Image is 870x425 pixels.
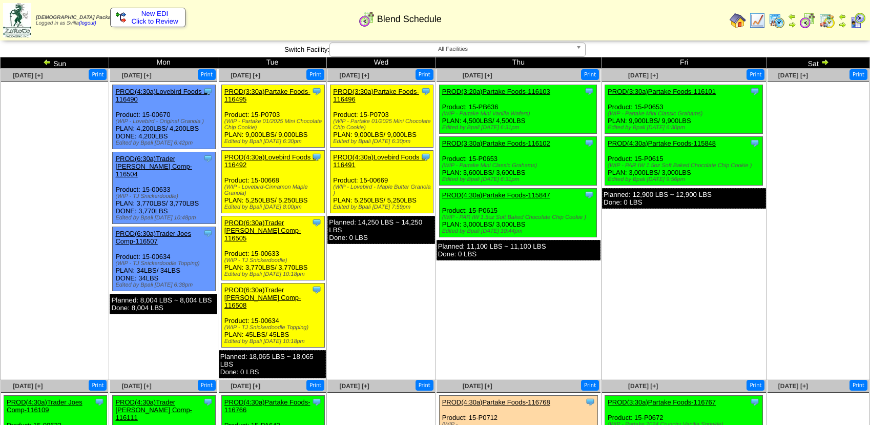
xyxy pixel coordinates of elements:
[122,382,152,390] a: [DATE] [+]
[359,11,375,27] img: calendarblend.gif
[224,219,301,242] a: PROD(6:30a)Trader [PERSON_NAME] Comp-116505
[602,188,766,209] div: Planned: 12,900 LBS ~ 12,900 LBS Done: 0 LBS
[585,397,595,407] img: Tooltip
[116,12,126,23] img: ediSmall.gif
[799,12,816,29] img: calendarblend.gif
[198,69,216,80] button: Print
[584,138,594,148] img: Tooltip
[605,85,763,134] div: Product: 15-P0653 PLAN: 9,900LBS / 9,900LBS
[442,398,550,406] a: PROD(4:30a)Partake Foods-116768
[850,69,867,80] button: Print
[750,138,760,148] img: Tooltip
[221,216,324,280] div: Product: 15-00633 PLAN: 3,770LBS / 3,770LBS
[333,88,419,103] a: PROD(3:30a)Partake Foods-116496
[608,125,762,131] div: Edited by Bpali [DATE] 6:30pm
[788,21,796,29] img: arrowright.gif
[416,69,433,80] button: Print
[224,286,301,309] a: PROD(6:30a)Trader [PERSON_NAME] Comp-116508
[333,204,433,210] div: Edited by Bpali [DATE] 7:59pm
[115,230,191,245] a: PROD(6:30a)Trader Joes Comp-116507
[7,398,82,414] a: PROD(4:30a)Trader Joes Comp-116109
[608,398,716,406] a: PROD(3:30a)Partake Foods-116767
[439,189,597,237] div: Product: 15-P0615 PLAN: 3,000LBS / 3,000LBS
[436,57,601,69] td: Thu
[36,15,121,21] span: [DEMOGRAPHIC_DATA] Packaging
[442,139,550,147] a: PROD(3:30a)Partake Foods-116102
[778,72,808,79] a: [DATE] [+]
[850,380,867,391] button: Print
[838,21,846,29] img: arrowright.gif
[437,240,600,260] div: Planned: 11,100 LBS ~ 11,100 LBS Done: 0 LBS
[113,227,216,291] div: Product: 15-00634 PLAN: 34LBS / 34LBS DONE: 34LBS
[821,58,829,66] img: arrowright.gif
[115,140,215,146] div: Edited by Bpali [DATE] 6:42pm
[330,85,433,148] div: Product: 15-P0703 PLAN: 9,000LBS / 9,000LBS
[122,72,152,79] a: [DATE] [+]
[203,228,213,238] img: Tooltip
[769,12,785,29] img: calendarprod.gif
[628,72,658,79] span: [DATE] [+]
[749,12,765,29] img: line_graph.gif
[819,12,835,29] img: calendarinout.gif
[116,10,180,25] a: New EDI Click to Review
[219,350,326,378] div: Planned: 18,065 LBS ~ 18,065 LBS Done: 0 LBS
[421,152,431,162] img: Tooltip
[79,21,96,26] a: (logout)
[421,86,431,96] img: Tooltip
[94,397,105,407] img: Tooltip
[224,204,324,210] div: Edited by Bpali [DATE] 8:00pm
[115,118,215,125] div: (WIP - Lovebird - Original Granola )
[306,69,324,80] button: Print
[442,88,550,95] a: PROD(3:20a)Partake Foods-116103
[43,58,51,66] img: arrowleft.gif
[231,382,260,390] a: [DATE] [+]
[442,228,597,234] div: Edited by Bpali [DATE] 10:44pm
[747,380,764,391] button: Print
[109,57,218,69] td: Mon
[439,137,597,186] div: Product: 15-P0653 PLAN: 3,600LBS / 3,600LBS
[113,152,216,224] div: Product: 15-00633 PLAN: 3,770LBS / 3,770LBS DONE: 3,770LBS
[463,72,492,79] a: [DATE] [+]
[3,3,31,37] img: zoroco-logo-small.webp
[115,398,192,421] a: PROD(4:30a)Trader [PERSON_NAME] Comp-116111
[231,72,260,79] a: [DATE] [+]
[89,380,107,391] button: Print
[850,12,866,29] img: calendarcustomer.gif
[340,72,369,79] a: [DATE] [+]
[221,85,324,148] div: Product: 15-P0703 PLAN: 9,000LBS / 9,000LBS
[581,69,599,80] button: Print
[203,86,213,96] img: Tooltip
[224,325,324,331] div: (WIP - TJ Snickerdoodle Topping)
[334,43,572,55] span: All Facilities
[442,191,550,199] a: PROD(4:30a)Partake Foods-115847
[224,88,310,103] a: PROD(3:30a)Partake Foods-116495
[115,282,215,288] div: Edited by Bpali [DATE] 6:38pm
[312,86,322,96] img: Tooltip
[416,380,433,391] button: Print
[730,12,746,29] img: home.gif
[333,118,433,131] div: (WIP - Partake 01/2025 Mini Chocolate Chip Cookie)
[608,111,762,117] div: (WIP - Partake Mini Classic Grahams)
[115,193,215,199] div: (WIP - TJ Snickerdoodle)
[628,382,658,390] a: [DATE] [+]
[224,271,324,277] div: Edited by Bpali [DATE] 10:18pm
[778,382,808,390] span: [DATE] [+]
[608,176,762,183] div: Edited by Bpali [DATE] 9:56pm
[608,139,716,147] a: PROD(4:30a)Partake Foods-115848
[463,382,492,390] span: [DATE] [+]
[1,57,109,69] td: Sun
[13,382,43,390] a: [DATE] [+]
[224,184,324,196] div: (WIP - Lovebird-Cinnamon Maple Granola)
[838,12,846,21] img: arrowleft.gif
[333,184,433,196] div: (WIP - Lovebird - Maple Butter Granola )
[13,72,43,79] a: [DATE] [+]
[306,380,324,391] button: Print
